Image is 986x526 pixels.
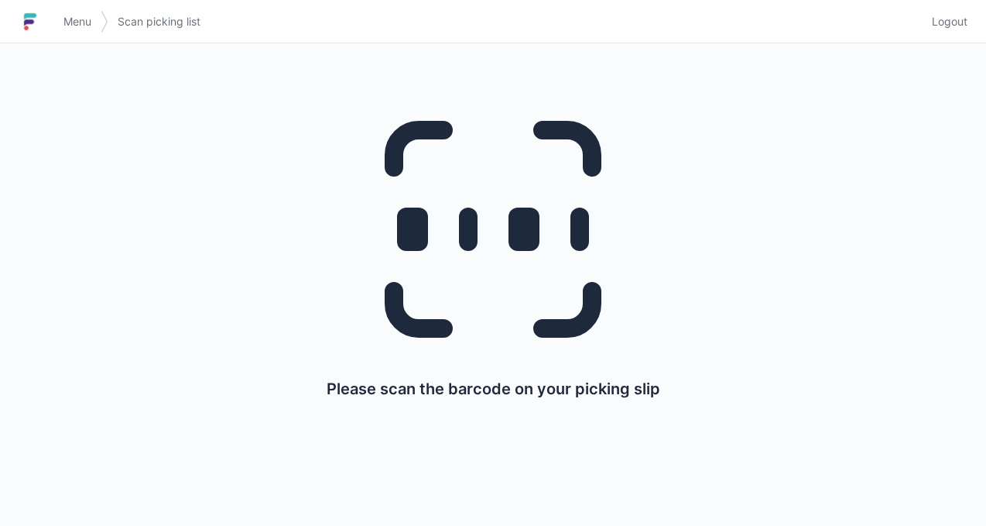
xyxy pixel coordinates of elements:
[932,14,967,29] span: Logout
[118,14,200,29] span: Scan picking list
[108,8,210,36] a: Scan picking list
[327,378,660,400] p: Please scan the barcode on your picking slip
[923,8,967,36] a: Logout
[63,14,91,29] span: Menu
[54,8,101,36] a: Menu
[101,3,108,40] img: svg>
[19,9,42,34] img: logo-small.jpg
